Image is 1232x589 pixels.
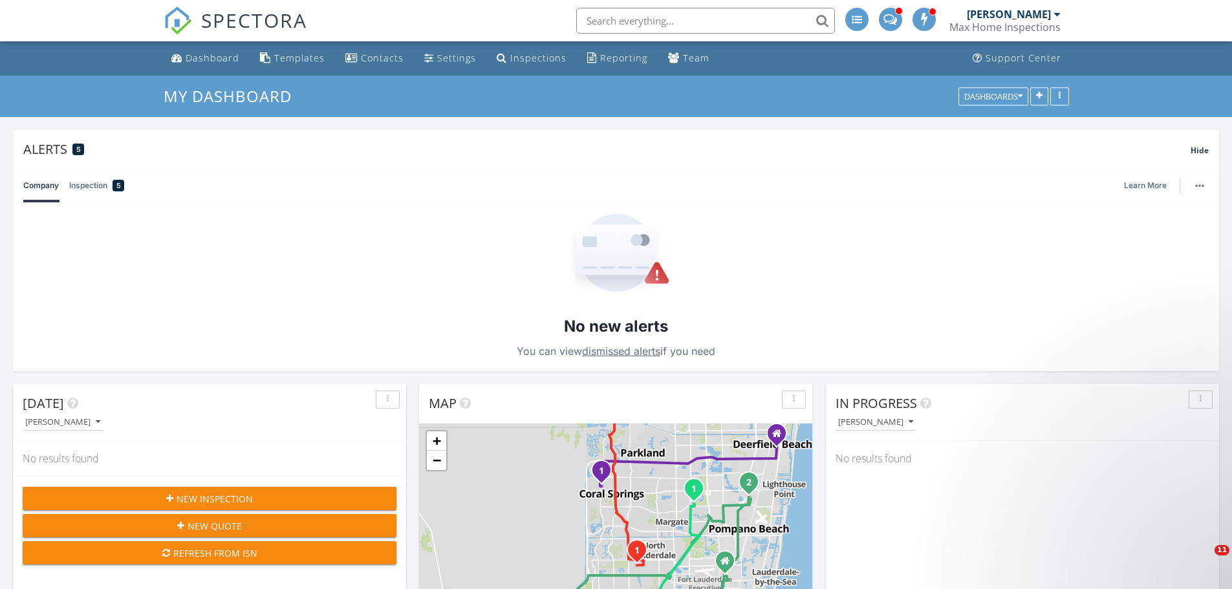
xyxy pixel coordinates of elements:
button: Refresh from ISN [23,541,396,564]
a: Templates [255,47,330,70]
i: 1 [691,485,697,494]
div: 8605 SW 19th St, North Lauderdale, FL 33068 [637,550,645,557]
span: Hide [1191,145,1209,156]
div: Reporting [600,52,647,64]
div: Refresh from ISN [33,546,386,560]
span: New Inspection [177,492,253,506]
div: No results found [13,441,406,476]
img: The Best Home Inspection Software - Spectora [164,6,192,35]
button: Dashboards [958,87,1028,105]
div: Team [683,52,709,64]
p: You can view if you need [517,342,715,360]
a: SPECTORA [164,17,307,45]
a: Reporting [582,47,653,70]
span: In Progress [836,394,917,412]
input: Search everything... [576,8,835,34]
div: 651 SE 3 St, Deerfield Beach FL 33441 [777,433,784,441]
div: Inspections [510,52,567,64]
div: Contacts [361,52,404,64]
a: My Dashboard [164,85,303,107]
a: Zoom out [427,451,446,470]
img: Empty State [563,214,670,295]
div: Dashboard [186,52,239,64]
div: 2991 NW 1st Dr, Pompano Beach, FL 33064 [749,482,757,489]
span: 5 [76,145,81,154]
div: [PERSON_NAME] [838,418,913,427]
i: 1 [634,546,640,555]
div: 331 Nw 53 Ct, Fort Lauderdale FL 33309 [725,561,733,568]
a: Company [23,169,59,202]
button: New Quote [23,514,396,537]
div: Support Center [986,52,1061,64]
img: ellipsis-632cfdd7c38ec3a7d453.svg [1195,184,1204,187]
span: SPECTORA [201,6,307,34]
span: 5 [116,179,121,192]
a: Team [663,47,715,70]
a: Dashboard [166,47,244,70]
button: New Inspection [23,487,396,510]
div: Settings [437,52,476,64]
div: [PERSON_NAME] [25,418,100,427]
div: 11601 NW 39th St, Coral Springs, FL 33065 [601,470,609,478]
div: 2659 NW 42nd Ave, Coconut Creek, FL 33066 [694,488,702,496]
a: Inspections [492,47,572,70]
div: Max Home Inspections [949,21,1061,34]
span: [DATE] [23,394,64,412]
span: 11 [1215,545,1229,555]
iframe: Intercom live chat [1188,545,1219,576]
div: No results found [826,441,1219,476]
a: dismissed alerts [582,345,660,358]
h2: No new alerts [564,316,668,337]
a: Zoom in [427,431,446,451]
a: Contacts [340,47,409,70]
a: Inspection [69,169,124,202]
button: [PERSON_NAME] [23,414,103,431]
i: 1 [599,467,604,476]
a: Settings [419,47,481,70]
i: 2 [746,478,751,487]
div: Dashboards [964,92,1022,101]
span: New Quote [188,519,242,533]
div: [PERSON_NAME] [967,8,1051,21]
a: Support Center [967,47,1066,70]
a: Learn More [1124,179,1174,192]
button: [PERSON_NAME] [836,414,916,431]
div: Templates [274,52,325,64]
div: Alerts [23,140,1191,158]
span: Map [429,394,457,412]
